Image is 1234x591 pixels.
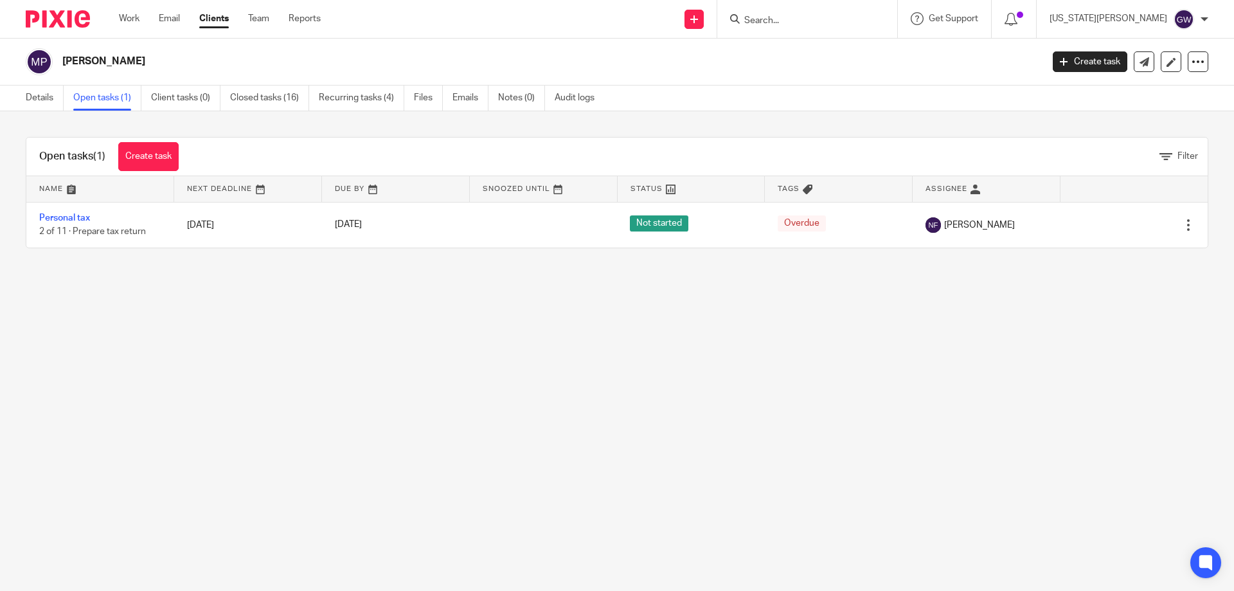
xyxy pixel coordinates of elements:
span: 2 of 11 · Prepare tax return [39,227,146,236]
a: Email [159,12,180,25]
span: [DATE] [335,221,362,230]
span: (1) [93,151,105,161]
span: Tags [778,185,800,192]
a: Clients [199,12,229,25]
a: Create task [1053,51,1127,72]
a: Work [119,12,139,25]
span: Snoozed Until [483,185,550,192]
a: Files [414,86,443,111]
a: Audit logs [555,86,604,111]
span: Filter [1177,152,1198,161]
a: Recurring tasks (4) [319,86,404,111]
span: Get Support [929,14,978,23]
span: Not started [630,215,688,232]
h2: [PERSON_NAME] [62,55,839,68]
img: Pixie [26,10,90,28]
span: [PERSON_NAME] [944,219,1015,232]
td: [DATE] [174,202,322,248]
a: Personal tax [39,214,90,223]
h1: Open tasks [39,150,105,163]
a: Notes (0) [498,86,545,111]
span: Overdue [778,215,826,232]
a: Closed tasks (16) [230,86,309,111]
a: Emails [452,86,488,111]
a: Open tasks (1) [73,86,141,111]
a: Reports [289,12,321,25]
img: svg%3E [925,217,941,233]
span: Status [630,185,663,192]
p: [US_STATE][PERSON_NAME] [1050,12,1167,25]
a: Client tasks (0) [151,86,220,111]
a: Team [248,12,269,25]
input: Search [743,15,859,27]
a: Create task [118,142,179,171]
a: Details [26,86,64,111]
img: svg%3E [1174,9,1194,30]
img: svg%3E [26,48,53,75]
